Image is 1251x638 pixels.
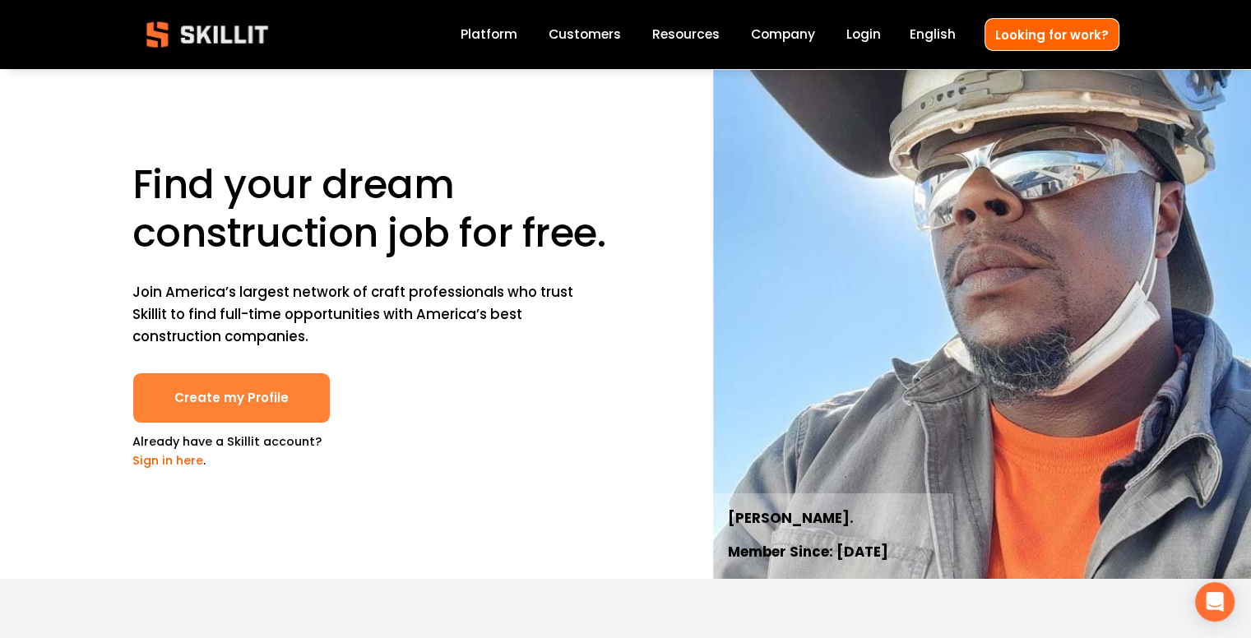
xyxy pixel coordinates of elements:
a: Create my Profile [132,372,331,424]
a: Platform [461,24,517,46]
a: Sign in here [132,452,203,469]
img: Skillit [132,10,282,59]
div: Open Intercom Messenger [1195,582,1235,622]
p: Already have a Skillit account? . [132,432,331,470]
a: Login [846,24,881,46]
h1: Find your dream construction job for free. [132,160,621,257]
strong: Member Since: [DATE] [727,541,887,565]
a: folder dropdown [652,24,720,46]
div: language picker [910,24,956,46]
span: English [910,25,956,44]
strong: [PERSON_NAME]. [727,507,853,531]
a: Customers [549,24,621,46]
a: Company [751,24,815,46]
a: Looking for work? [985,18,1119,50]
span: Resources [652,25,720,44]
p: Join America’s largest network of craft professionals who trust Skillit to find full-time opportu... [132,281,580,348]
